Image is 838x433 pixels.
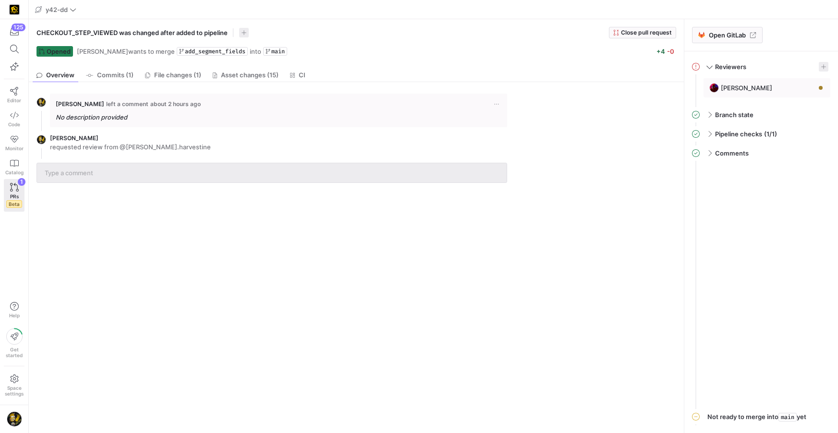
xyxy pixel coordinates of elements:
[709,83,719,93] img: https://storage.googleapis.com/y42-prod-data-exchange/images/ICWEDZt8PPNNsC1M8rtt1ADXuM1CLD3OveQ6...
[778,413,797,421] span: main
[45,169,499,177] input: Type a comment
[36,29,228,36] span: CHECKOUT_STEP_VIEWED was changed after added to pipeline
[36,135,46,144] img: https://storage.googleapis.com/y42-prod-data-exchange/images/TkyYhdVHAhZk5dk8nd6xEeaFROCiqfTYinc7...
[6,347,23,358] span: Get started
[707,413,806,421] div: Not ready to merge into yet
[692,107,830,122] mat-expansion-panel-header: Branch state
[154,72,201,78] span: File changes (1)
[221,72,279,78] span: Asset changes (15)
[692,145,830,161] mat-expansion-panel-header: Comments
[50,143,211,151] p: requested review from @[PERSON_NAME].harvestine
[764,130,777,138] span: (1/1)
[721,84,772,92] span: [PERSON_NAME]
[715,63,746,71] span: Reviewers
[6,200,22,208] span: Beta
[692,59,830,74] mat-expansion-panel-header: Reviewers
[47,48,71,55] span: Opened
[8,121,20,127] span: Code
[692,27,763,43] a: Open GitLab
[97,72,134,78] span: Commits (1)
[692,409,830,425] mat-expansion-panel-header: Not ready to merge intomainyet
[4,23,24,40] button: 125
[715,111,753,119] span: Branch state
[10,193,19,199] span: PRs
[4,155,24,179] a: Catalog
[5,145,24,151] span: Monitor
[715,130,762,138] span: Pipeline checks
[4,370,24,401] a: Spacesettings
[56,100,104,108] span: [PERSON_NAME]
[4,179,24,212] a: PRsBeta1
[4,83,24,107] a: Editor
[50,134,98,142] span: [PERSON_NAME]
[5,385,24,397] span: Space settings
[33,3,79,16] button: y42-dd
[5,169,24,175] span: Catalog
[7,411,22,427] img: https://storage.googleapis.com/y42-prod-data-exchange/images/TkyYhdVHAhZk5dk8nd6xEeaFROCiqfTYinc7...
[36,97,46,107] img: https://storage.googleapis.com/y42-prod-data-exchange/images/TkyYhdVHAhZk5dk8nd6xEeaFROCiqfTYinc7...
[621,29,672,36] span: Close pull request
[7,97,21,103] span: Editor
[46,6,68,13] span: y42-dd
[692,78,830,107] div: Reviewers
[299,72,305,78] span: CI
[4,107,24,131] a: Code
[4,131,24,155] a: Monitor
[56,113,127,121] em: No description provided
[271,48,285,55] span: main
[150,100,201,108] span: about 2 hours ago
[4,409,24,429] button: https://storage.googleapis.com/y42-prod-data-exchange/images/TkyYhdVHAhZk5dk8nd6xEeaFROCiqfTYinc7...
[715,149,749,157] span: Comments
[609,27,676,38] button: Close pull request
[77,48,128,55] span: [PERSON_NAME]
[709,31,746,39] span: Open GitLab
[250,48,261,55] span: into
[4,1,24,18] a: https://storage.googleapis.com/y42-prod-data-exchange/images/uAsz27BndGEK0hZWDFeOjoxA7jCwgK9jE472...
[4,298,24,323] button: Help
[177,47,248,56] a: add_segment_fields
[18,178,25,186] div: 1
[46,72,74,78] span: Overview
[667,48,674,55] span: -0
[10,5,19,14] img: https://storage.googleapis.com/y42-prod-data-exchange/images/uAsz27BndGEK0hZWDFeOjoxA7jCwgK9jE472...
[656,48,665,55] span: +4
[4,325,24,362] button: Getstarted
[12,24,25,31] div: 125
[8,313,20,318] span: Help
[692,126,830,142] mat-expansion-panel-header: Pipeline checks(1/1)
[106,101,148,108] span: left a comment
[263,47,287,56] a: main
[185,48,245,55] span: add_segment_fields
[77,48,175,55] span: wants to merge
